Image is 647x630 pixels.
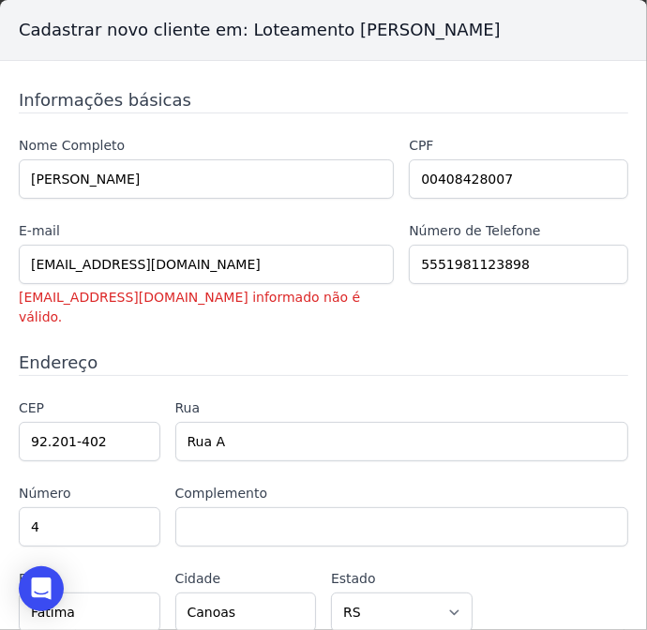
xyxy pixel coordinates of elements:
label: CPF [409,136,628,156]
label: Complemento [175,484,629,503]
label: CEP [19,398,160,418]
label: Rua [175,398,629,418]
label: Número de Telefone [409,221,628,241]
label: E-mail [19,221,394,241]
p: [EMAIL_ADDRESS][DOMAIN_NAME] informado não é válido. [19,288,394,327]
h3: Informações básicas [19,87,628,112]
input: 00.000-000 [19,422,160,461]
h3: Endereço [19,350,628,375]
label: Estado [331,569,473,589]
div: Open Intercom Messenger [19,566,64,611]
label: Número [19,484,160,503]
label: Nome Completo [19,136,394,156]
label: Bairro [19,569,160,589]
label: Cidade [175,569,317,589]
